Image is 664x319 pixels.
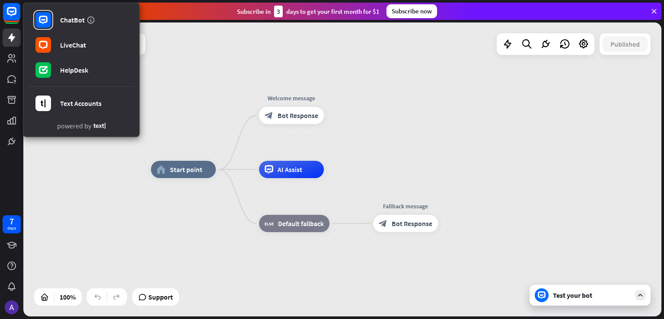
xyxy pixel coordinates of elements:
span: Bot Response [278,111,318,120]
div: Subscribe in days to get your first month for $1 [237,6,380,17]
i: block_bot_response [379,219,387,228]
i: home_2 [156,165,166,174]
div: days [7,225,16,231]
div: 3 [274,6,283,17]
i: block_bot_response [265,111,273,120]
button: Published [603,36,648,52]
div: Fallback message [367,202,444,211]
span: Support [148,290,173,304]
i: block_fallback [265,219,274,228]
div: 100% [57,290,78,304]
span: Start point [170,165,202,174]
div: 7 [10,217,14,225]
div: Subscribe now [386,4,437,18]
div: Test your bot [553,291,631,300]
span: AI Assist [278,165,302,174]
span: Bot Response [392,219,432,228]
button: Open LiveChat chat widget [7,3,33,29]
div: Welcome message [252,94,330,102]
span: Default fallback [278,219,324,228]
a: 7 days [3,215,21,233]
